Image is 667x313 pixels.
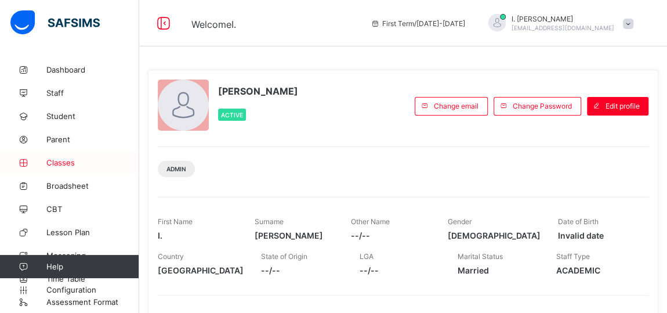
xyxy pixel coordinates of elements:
[46,65,139,74] span: Dashboard
[458,252,503,261] span: Marital Status
[191,19,236,30] span: Welcome I.
[46,204,139,214] span: CBT
[46,88,139,98] span: Staff
[512,24,614,31] span: [EMAIL_ADDRESS][DOMAIN_NAME]
[255,231,334,240] span: [PERSON_NAME]
[261,265,342,275] span: --/--
[46,181,139,190] span: Broadsheet
[458,265,539,275] span: Married
[360,265,441,275] span: --/--
[46,251,139,260] span: Messaging
[371,19,465,28] span: session/term information
[158,265,244,275] span: [GEOGRAPHIC_DATA]
[255,217,284,226] span: Surname
[158,217,193,226] span: First Name
[513,102,572,110] span: Change Password
[512,15,614,23] span: I. [PERSON_NAME]
[218,85,298,97] span: [PERSON_NAME]
[46,262,139,271] span: Help
[556,265,637,275] span: ACADEMIC
[46,111,139,121] span: Student
[606,102,640,110] span: Edit profile
[10,10,100,35] img: safsims
[477,14,639,33] div: I.Nwankwo
[46,285,139,294] span: Configuration
[166,166,186,172] span: Admin
[448,231,541,240] span: [DEMOGRAPHIC_DATA]
[351,217,390,226] span: Other Name
[221,111,243,118] span: Active
[158,231,237,240] span: I.
[158,252,184,261] span: Country
[46,297,139,307] span: Assessment Format
[558,217,599,226] span: Date of Birth
[261,252,307,261] span: State of Origin
[46,228,139,237] span: Lesson Plan
[434,102,478,110] span: Change email
[448,217,472,226] span: Gender
[46,158,139,167] span: Classes
[46,135,139,144] span: Parent
[556,252,590,261] span: Staff Type
[360,252,374,261] span: LGA
[558,231,637,240] span: Invalid date
[351,231,430,240] span: --/--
